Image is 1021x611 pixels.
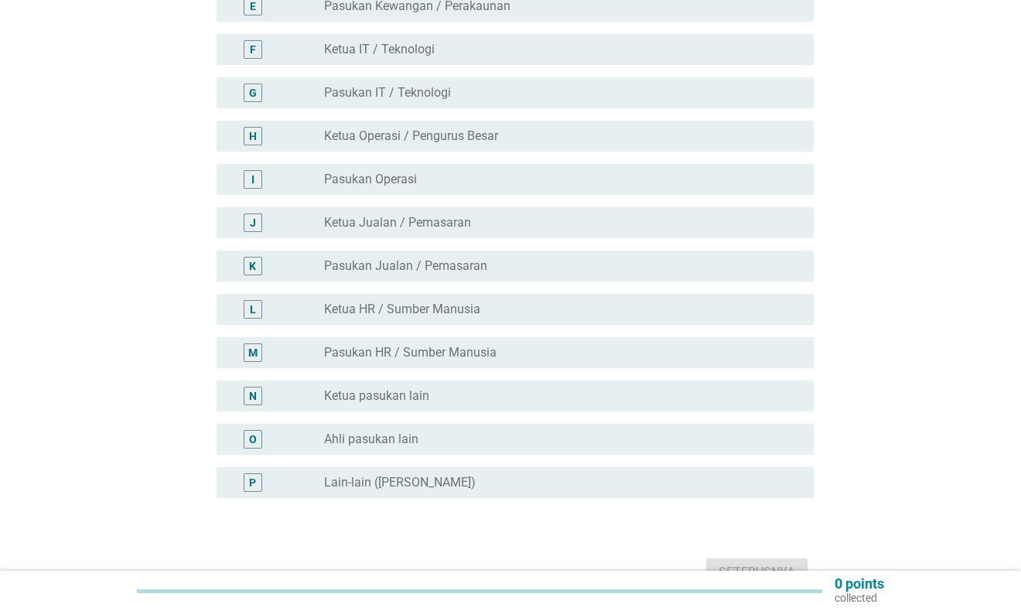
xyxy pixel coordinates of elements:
div: J [250,215,256,231]
label: Pasukan Jualan / Pemasaran [324,258,487,274]
label: Ketua Jualan / Pemasaran [324,215,471,230]
div: P [249,475,256,491]
p: collected [835,591,884,605]
div: G [249,85,257,101]
label: Pasukan Operasi [324,172,417,187]
div: N [249,388,257,404]
div: O [249,432,257,448]
p: 0 points [835,577,884,591]
div: L [250,302,256,318]
label: Pasukan HR / Sumber Manusia [324,345,497,360]
label: Ketua Operasi / Pengurus Besar [324,128,498,144]
label: Ketua pasukan lain [324,388,429,404]
div: K [249,258,256,275]
div: H [249,128,257,145]
div: M [248,345,258,361]
label: Lain-lain ([PERSON_NAME]) [324,475,476,490]
label: Ketua IT / Teknologi [324,42,435,57]
label: Pasukan IT / Teknologi [324,85,451,101]
div: I [251,172,254,188]
label: Ketua HR / Sumber Manusia [324,302,480,317]
label: Ahli pasukan lain [324,432,418,447]
div: F [250,42,256,58]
